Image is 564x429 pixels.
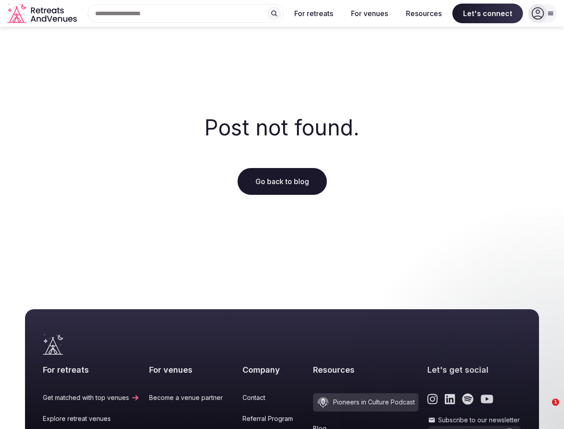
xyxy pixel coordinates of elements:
svg: Retreats and Venues company logo [7,4,79,24]
a: Visit the homepage [43,334,63,355]
span: 1 [552,399,559,406]
a: Become a venue partner [149,393,234,402]
h2: For venues [149,364,234,375]
a: Explore retreat venues [43,414,140,423]
a: Contact [242,393,304,402]
button: For retreats [287,4,340,23]
button: Resources [399,4,449,23]
iframe: Intercom live chat [534,399,555,420]
h2: Company [242,364,304,375]
iframe: Intercom notifications message [385,279,564,425]
a: Visit the homepage [7,4,79,24]
h2: For retreats [43,364,140,375]
a: Referral Program [242,414,304,423]
button: For venues [344,4,395,23]
a: Get matched with top venues [43,393,140,402]
a: Pioneers in Culture Podcast [313,393,418,412]
a: Go back to blog [238,168,327,195]
span: Let's connect [452,4,523,23]
h2: Post not found. [205,113,359,143]
h2: Resources [313,364,418,375]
